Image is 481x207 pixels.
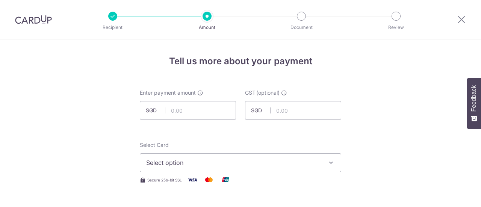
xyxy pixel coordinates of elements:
[470,85,477,112] span: Feedback
[201,175,216,184] img: Mastercard
[140,153,341,172] button: Select option
[140,54,341,68] h4: Tell us more about your payment
[274,24,329,31] p: Document
[185,175,200,184] img: Visa
[146,158,321,167] span: Select option
[146,107,165,114] span: SGD
[256,89,280,97] span: (optional)
[147,177,182,183] span: Secure 256-bit SSL
[245,89,256,97] span: GST
[245,101,341,120] input: 0.00
[140,89,196,97] span: Enter payment amount
[140,101,236,120] input: 0.00
[433,184,473,203] iframe: Opens a widget where you can find more information
[179,24,235,31] p: Amount
[85,24,141,31] p: Recipient
[251,107,271,114] span: SGD
[368,24,424,31] p: Review
[467,78,481,129] button: Feedback - Show survey
[15,15,52,24] img: CardUp
[140,142,169,148] span: translation missing: en.payables.payment_networks.credit_card.summary.labels.select_card
[218,175,233,184] img: Union Pay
